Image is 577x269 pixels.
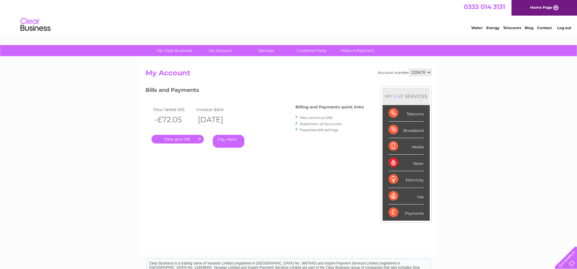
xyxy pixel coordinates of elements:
a: View previous bills [300,115,333,120]
img: logo.png [20,16,51,34]
div: Account number [378,69,432,76]
a: Customer Help [287,45,337,56]
div: Water [389,155,424,171]
a: My Clear Business [150,45,200,56]
a: Services [241,45,291,56]
div: Electricity [389,171,424,188]
div: MY SERVICES [383,88,430,105]
td: Your latest bill [151,105,195,113]
a: Water [471,26,483,30]
a: Telecoms [503,26,521,30]
a: Contact [537,26,552,30]
th: -£72.05 [151,113,195,126]
h2: My Account [145,69,432,80]
a: Paperless bill settings [300,128,338,132]
td: Invoice date [195,105,238,113]
a: Log out [557,26,571,30]
div: Clear Business is a trading name of Verastar Limited (registered in [GEOGRAPHIC_DATA] No. 3667643... [147,3,431,29]
a: Make A Payment [333,45,382,56]
h3: Bills and Payments [145,86,364,96]
a: 0333 014 3131 [464,3,505,11]
div: Payments [389,204,424,221]
h4: Billing and Payments quick links [295,105,364,109]
div: Broadband [389,122,424,138]
a: Blog [525,26,533,30]
div: Mobile [389,138,424,155]
a: . [151,135,204,144]
a: My Account [196,45,245,56]
div: Gas [389,188,424,204]
a: Energy [486,26,499,30]
div: LIVE [392,93,405,99]
th: [DATE] [195,113,238,126]
a: Statement of Accounts [300,122,342,126]
a: Pay Here [213,135,244,148]
div: Telecoms [389,105,424,122]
